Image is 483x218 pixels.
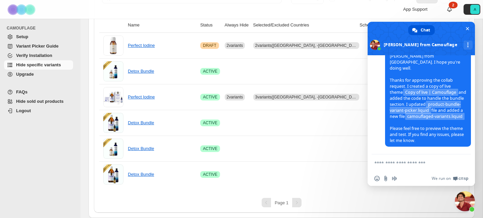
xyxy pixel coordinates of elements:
[128,120,154,125] a: Detox Bundle
[4,42,73,51] a: Variant Picker Guide
[128,69,154,74] a: Detox Bundle
[103,113,123,133] img: Detox Bundle
[4,32,73,42] a: Setup
[203,94,217,100] span: ACTIVE
[128,43,155,48] a: Perfect Iodine
[198,18,223,33] th: Status
[474,7,476,11] text: A
[449,2,458,8] div: 2
[16,62,61,67] span: Hide specific variants
[16,53,52,58] span: Verify Installation
[4,51,73,60] a: Verify Installation
[99,198,464,207] nav: Pagination
[4,97,73,106] a: Hide sold out products
[128,172,154,177] a: Detox Bundle
[374,176,380,181] span: Insert an emoji
[103,87,123,107] img: Perfect Iodine
[255,95,362,99] span: 3 variants ([GEOGRAPHIC_DATA], -[GEOGRAPHIC_DATA])
[390,101,461,114] span: product-bundle-variant-picker.liquid
[251,18,358,33] th: Selected/Excluded Countries
[464,41,473,50] div: More channels
[464,25,471,32] span: Close chat
[421,25,430,35] span: Chat
[432,176,468,181] a: We run onCrisp
[203,146,217,151] span: ACTIVE
[103,139,123,159] img: Detox Bundle
[4,87,73,97] a: FAQs
[223,18,251,33] th: Always Hide
[374,160,453,166] textarea: Compose your message...
[275,200,288,205] span: Page 1
[16,99,64,104] span: Hide sold out products
[408,25,435,35] div: Chat
[4,106,73,116] a: Logout
[103,164,123,184] img: Detox Bundle
[203,120,217,126] span: ACTIVE
[128,94,155,99] a: Perfect Iodine
[255,43,362,48] span: 2 variants ([GEOGRAPHIC_DATA], -[GEOGRAPHIC_DATA])
[203,172,217,177] span: ACTIVE
[16,89,28,94] span: FAQs
[103,35,123,56] img: Perfect Iodine
[7,25,76,31] span: CAMOUFLAGE
[227,43,243,48] span: 2 variants
[403,7,427,12] span: App Support
[459,176,468,181] span: Crisp
[446,6,453,13] a: 2
[390,47,466,143] span: Hi [PERSON_NAME], I am [PERSON_NAME] from [GEOGRAPHIC_DATA]. I hope you're doing well. Thanks for...
[103,61,123,81] img: Detox Bundle
[392,176,397,181] span: Audio message
[16,72,34,77] span: Upgrade
[16,34,28,39] span: Setup
[455,191,475,211] div: Close chat
[403,89,458,96] span: Copy of live | Camouflage
[432,176,451,181] span: We run on
[464,4,480,15] button: Avatar with initials A
[4,60,73,70] a: Hide specific variants
[358,18,393,33] th: Scheduled Hide
[470,5,480,14] span: Avatar with initials A
[383,176,388,181] span: Send a file
[405,113,465,120] span: camouflaged-variants.liquid
[5,0,39,19] img: Camouflage
[16,108,31,113] span: Logout
[203,69,217,74] span: ACTIVE
[16,44,58,49] span: Variant Picker Guide
[227,95,243,99] span: 2 variants
[4,70,73,79] a: Upgrade
[128,146,154,151] a: Detox Bundle
[126,18,198,33] th: Name
[203,43,216,48] span: DRAFT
